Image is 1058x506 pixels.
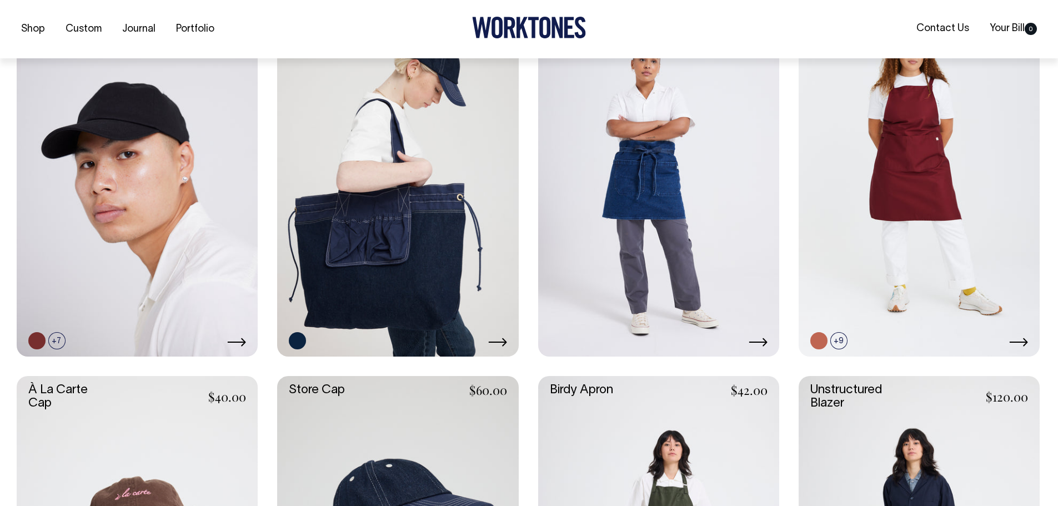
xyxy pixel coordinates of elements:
[61,20,106,38] a: Custom
[1025,23,1037,35] span: 0
[48,332,66,349] span: +7
[912,19,974,38] a: Contact Us
[17,20,49,38] a: Shop
[172,20,219,38] a: Portfolio
[985,19,1041,38] a: Your Bill0
[118,20,160,38] a: Journal
[830,332,848,349] span: +9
